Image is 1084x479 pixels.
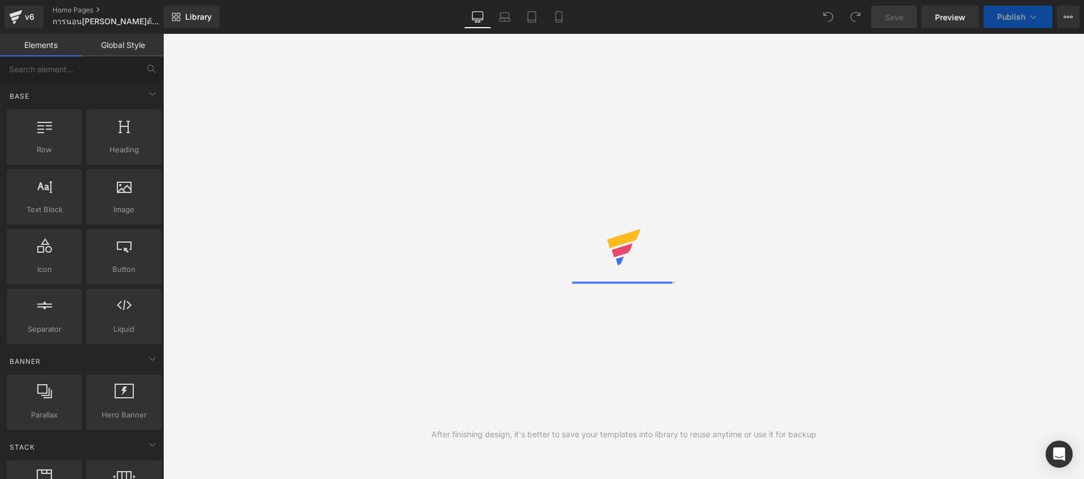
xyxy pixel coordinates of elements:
span: Heading [90,144,158,156]
a: Laptop [491,6,518,28]
div: v6 [23,10,37,24]
a: v6 [5,6,43,28]
button: Publish [984,6,1052,28]
a: Global Style [82,34,164,56]
span: Save [885,11,903,23]
button: More [1057,6,1079,28]
span: Liquid [90,323,158,335]
span: Publish [997,12,1025,21]
span: Row [10,144,78,156]
div: After finishing design, it's better to save your templates into library to reuse anytime or use i... [431,428,816,441]
span: Text Block [10,204,78,216]
a: Mobile [545,6,572,28]
span: Button [90,263,158,275]
span: Stack [8,442,36,452]
a: Desktop [464,6,491,28]
a: Preview [921,6,979,28]
span: Base [8,91,30,102]
span: Separator [10,323,78,335]
span: Preview [935,11,965,23]
div: Open Intercom Messenger [1046,441,1073,468]
span: Hero Banner [90,409,158,421]
span: การนอน[PERSON_NAME]ต้นที่นี่ | Chowa 초와 8.8 [DATE] Sale [53,17,161,26]
a: Tablet [518,6,545,28]
span: Parallax [10,409,78,421]
span: Image [90,204,158,216]
span: Icon [10,263,78,275]
button: Redo [844,6,867,28]
span: Library [185,12,212,22]
button: Undo [817,6,840,28]
a: New Library [164,6,220,28]
span: Banner [8,356,42,367]
a: Home Pages [53,6,182,15]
